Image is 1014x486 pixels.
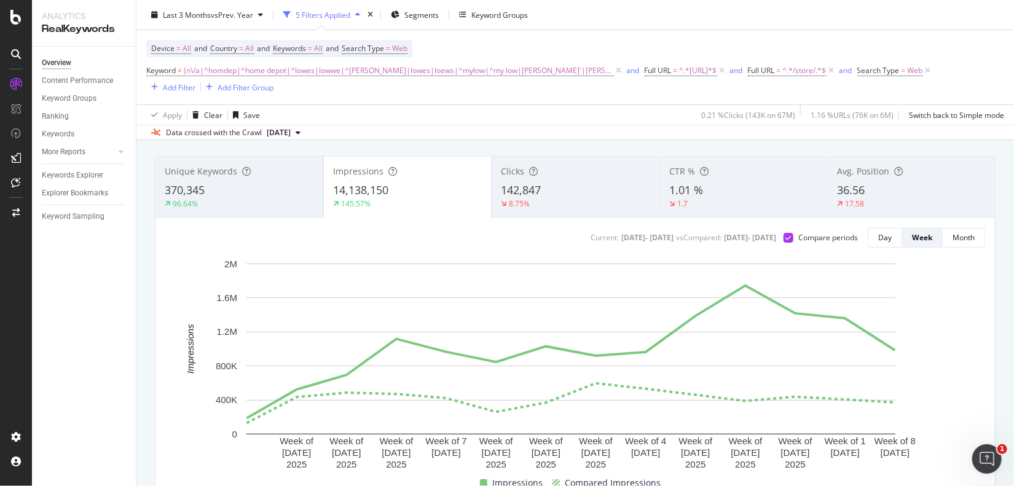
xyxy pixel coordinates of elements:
[194,43,207,53] span: and
[529,436,564,446] text: Week of
[404,9,439,20] span: Segments
[731,447,760,458] text: [DATE]
[627,65,640,76] button: and
[730,65,743,76] button: and
[273,43,306,53] span: Keywords
[837,182,865,197] span: 36.56
[943,228,985,248] button: Month
[151,43,175,53] span: Device
[296,9,350,20] div: 5 Filters Applied
[165,182,205,197] span: 370,345
[42,210,104,223] div: Keyword Sampling
[336,459,356,469] text: 2025
[42,110,69,123] div: Ranking
[909,109,1004,120] div: Switch back to Simple mode
[868,228,902,248] button: Day
[972,444,1002,474] iframe: Intercom live chat
[365,9,375,21] div: times
[679,436,713,446] text: Week of
[333,182,388,197] span: 14,138,150
[902,228,943,248] button: Week
[165,257,977,471] svg: A chart.
[245,40,254,57] span: All
[677,198,688,209] div: 1.7
[748,65,775,76] span: Full URL
[783,62,827,79] span: ^.*/store/.*$
[204,109,222,120] div: Clear
[781,447,810,458] text: [DATE]
[278,5,365,25] button: 5 Filters Applied
[621,232,674,243] div: [DATE] - [DATE]
[176,43,181,53] span: =
[173,198,198,209] div: 96.64%
[166,127,262,138] div: Data crossed with the Crawl
[217,327,237,337] text: 1.2M
[645,65,672,76] span: Full URL
[42,128,127,141] a: Keywords
[211,9,253,20] span: vs Prev. Year
[509,198,530,209] div: 8.75%
[908,62,923,79] span: Web
[42,110,127,123] a: Ranking
[724,232,776,243] div: [DATE] - [DATE]
[881,447,910,458] text: [DATE]
[42,146,85,159] div: More Reports
[185,324,195,374] text: Impressions
[581,447,610,458] text: [DATE]
[669,182,703,197] span: 1.01 %
[42,210,127,223] a: Keyword Sampling
[501,182,541,197] span: 142,847
[912,232,932,243] div: Week
[42,57,127,69] a: Overview
[342,43,384,53] span: Search Type
[471,9,528,20] div: Keyword Groups
[386,459,406,469] text: 2025
[332,447,361,458] text: [DATE]
[669,165,695,177] span: CTR %
[42,92,96,105] div: Keyword Groups
[874,436,916,446] text: Week of 8
[218,82,273,92] div: Add Filter Group
[146,5,268,25] button: Last 3 MonthsvsPrev. Year
[857,65,900,76] span: Search Type
[729,436,763,446] text: Week of
[878,232,892,243] div: Day
[201,80,273,95] button: Add Filter Group
[845,198,864,209] div: 17.58
[308,43,312,53] span: =
[380,436,414,446] text: Week of
[482,447,511,458] text: [DATE]
[681,447,710,458] text: [DATE]
[953,232,975,243] div: Month
[42,169,103,182] div: Keywords Explorer
[431,447,460,458] text: [DATE]
[831,447,860,458] text: [DATE]
[382,447,411,458] text: [DATE]
[282,447,311,458] text: [DATE]
[586,459,606,469] text: 2025
[341,198,371,209] div: 145.57%
[454,5,533,25] button: Keyword Groups
[187,105,222,125] button: Clear
[42,10,126,22] div: Analytics
[536,459,556,469] text: 2025
[262,125,305,140] button: [DATE]
[779,436,813,446] text: Week of
[479,436,514,446] text: Week of
[486,459,506,469] text: 2025
[228,105,260,125] button: Save
[163,82,195,92] div: Add Filter
[42,92,127,105] a: Keyword Groups
[163,109,182,120] div: Apply
[42,22,126,36] div: RealKeywords
[42,74,127,87] a: Content Performance
[798,232,858,243] div: Compare periods
[329,436,364,446] text: Week of
[386,43,390,53] span: =
[243,109,260,120] div: Save
[811,109,894,120] div: 1.16 % URLs ( 76K on 6M )
[216,361,237,371] text: 800K
[777,65,781,76] span: =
